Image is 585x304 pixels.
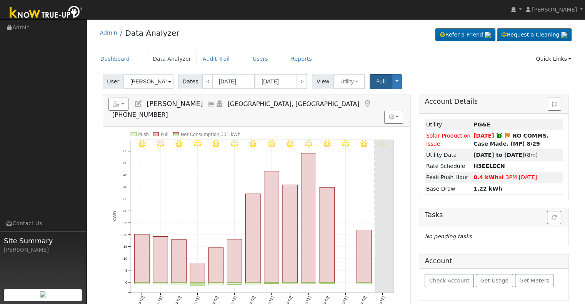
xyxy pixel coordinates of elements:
a: Data Analyzer [147,52,197,66]
span: Dates [178,74,203,89]
a: < [202,74,213,89]
rect: onclick="" [153,236,168,282]
rect: onclick="" [172,239,187,282]
strong: 0.4 kWh [473,174,498,180]
rect: onclick="" [190,263,205,282]
button: Check Account [425,274,474,287]
i: 8/27 - Clear [360,140,368,148]
a: Refer a Friend [435,28,495,42]
a: Multi-Series Graph [207,100,215,108]
i: 8/23 - MostlyClear [287,140,294,148]
h5: Tasks [425,211,563,219]
button: Get Meters [515,274,554,287]
i: 8/24 - Clear [305,140,312,148]
text: 35 [123,196,127,201]
text: 55 [123,149,127,153]
td: Peak Push Hour [425,172,472,183]
img: Know True-Up [6,4,87,22]
rect: onclick="" [320,187,335,282]
rect: onclick="" [301,282,316,284]
i: 8/15 - Clear [138,140,145,148]
a: Snoozed until 09/05/2025 [496,133,503,139]
i: 8/17 - Clear [175,140,183,148]
text: Net Consumption 331 kWh [180,131,240,137]
i: 8/19 - Clear [212,140,220,148]
span: [GEOGRAPHIC_DATA], [GEOGRAPHIC_DATA] [228,100,360,108]
span: Get Meters [519,277,549,284]
td: Utility Data [425,150,472,161]
td: Base Draw [425,183,472,194]
rect: onclick="" [283,282,298,283]
rect: onclick="" [264,282,279,283]
td: Utility [425,119,472,130]
rect: onclick="" [264,171,279,282]
rect: onclick="" [153,282,168,284]
a: Reports [285,52,318,66]
span: Solar Production Issue [426,133,470,147]
i: No pending tasks [425,233,472,239]
text: 45 [123,173,127,177]
text: 15 [123,244,127,249]
a: Request a Cleaning [497,28,572,42]
rect: onclick="" [245,282,260,284]
rect: onclick="" [190,282,205,286]
rect: onclick="" [283,185,298,282]
rect: onclick="" [227,239,242,282]
strong: ID: 16447895, authorized: 03/25/25 [473,121,490,128]
rect: onclick="" [172,282,187,284]
rect: onclick="" [227,282,242,284]
button: Issue History [548,98,561,111]
td: at 3PM [DATE] [472,172,563,183]
text: 5 [125,268,127,272]
rect: onclick="" [245,194,260,282]
text: Push [138,131,149,137]
i: 8/25 - Clear [323,140,331,148]
rect: onclick="" [208,248,223,282]
a: Users [247,52,274,66]
a: Quick Links [530,52,577,66]
text: 20 [123,233,127,237]
span: User [103,74,124,89]
rect: onclick="" [357,230,372,283]
span: [PERSON_NAME] [147,100,203,108]
text: 50 [123,161,127,165]
rect: onclick="" [208,282,223,285]
h5: Account Details [425,98,563,106]
img: retrieve [485,32,491,38]
strong: [DATE] to [DATE] [473,152,525,158]
img: retrieve [561,32,567,38]
a: Admin [100,30,117,36]
input: Select a User [123,74,173,89]
a: > [297,74,307,89]
rect: onclick="" [320,282,335,283]
span: Get Usage [480,277,508,284]
rect: onclick="" [134,282,149,284]
i: Edit Issue [504,133,511,138]
a: Dashboard [95,52,136,66]
span: [PHONE_NUMBER] [112,111,168,118]
div: [PERSON_NAME] [4,246,82,254]
button: Get Usage [476,274,513,287]
button: Refresh [547,211,561,224]
text: kWh [112,211,117,222]
rect: onclick="" [134,234,149,283]
strong: D [473,163,505,169]
span: (8m) [473,152,538,158]
button: Pull [370,74,392,89]
a: Login As (last 08/26/2025 2:41:03 PM) [215,100,224,108]
a: Audit Trail [197,52,235,66]
text: 40 [123,184,127,189]
rect: onclick="" [301,153,316,283]
a: Edit User (24904) [134,100,143,108]
img: retrieve [40,291,46,297]
h5: Account [425,257,452,265]
text: 10 [123,256,127,261]
a: Map [363,100,372,108]
text: 0 [125,280,127,284]
i: 8/16 - Clear [157,140,164,148]
span: [DATE] [473,133,494,139]
rect: onclick="" [357,282,372,284]
text: Pull [160,131,168,137]
i: 8/18 - Clear [194,140,201,148]
span: Site Summary [4,236,82,246]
